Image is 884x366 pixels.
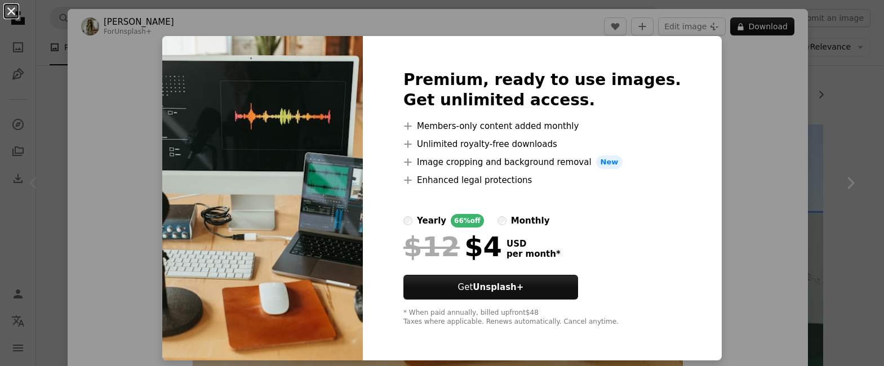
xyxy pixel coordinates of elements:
input: monthly [497,216,507,225]
div: monthly [511,214,550,227]
li: Unlimited royalty-free downloads [403,137,681,151]
div: * When paid annually, billed upfront $48 Taxes where applicable. Renews automatically. Cancel any... [403,309,681,327]
button: GetUnsplash+ [403,275,578,300]
div: 66% off [451,214,484,227]
div: $4 [403,232,502,261]
span: $12 [403,232,460,261]
strong: Unsplash+ [473,282,523,292]
input: yearly66%off [403,216,412,225]
span: USD [507,239,561,249]
li: Members-only content added monthly [403,119,681,133]
img: premium_photo-1679079456083-9f288e224e96 [162,36,363,360]
h2: Premium, ready to use images. Get unlimited access. [403,70,681,110]
li: Enhanced legal protections [403,173,681,187]
span: per month * [507,249,561,259]
span: New [596,155,623,169]
li: Image cropping and background removal [403,155,681,169]
div: yearly [417,214,446,227]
